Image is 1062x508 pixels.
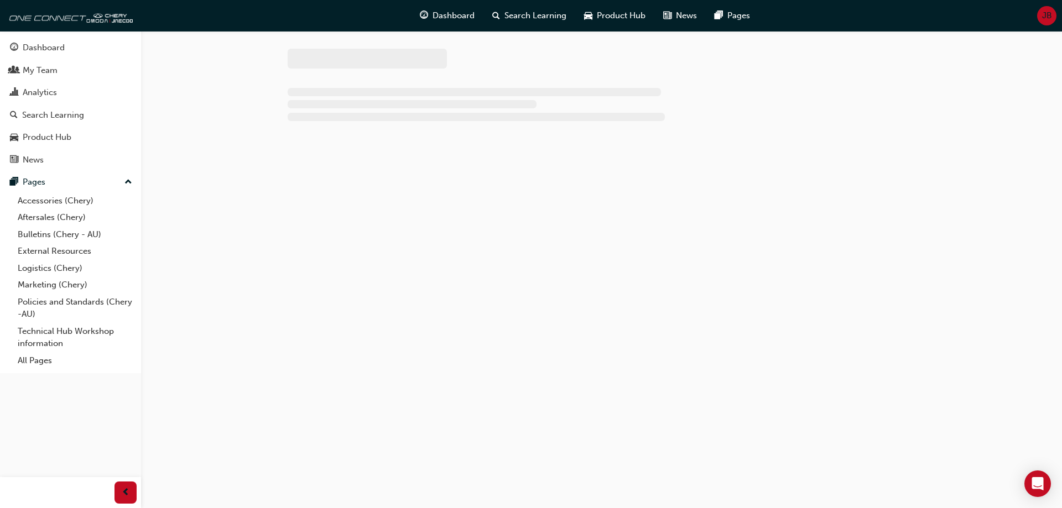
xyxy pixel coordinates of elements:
[575,4,654,27] a: car-iconProduct Hub
[1024,470,1051,497] div: Open Intercom Messenger
[6,4,133,27] img: oneconnect
[23,64,58,77] div: My Team
[4,172,137,192] button: Pages
[4,35,137,172] button: DashboardMy TeamAnalyticsSearch LearningProduct HubNews
[483,4,575,27] a: search-iconSearch Learning
[1037,6,1056,25] button: JB
[13,260,137,277] a: Logistics (Chery)
[10,88,18,98] span: chart-icon
[654,4,706,27] a: news-iconNews
[433,9,475,22] span: Dashboard
[676,9,697,22] span: News
[23,154,44,166] div: News
[597,9,645,22] span: Product Hub
[122,486,130,500] span: prev-icon
[4,127,137,148] a: Product Hub
[23,86,57,99] div: Analytics
[124,175,132,190] span: up-icon
[10,155,18,165] span: news-icon
[4,60,137,81] a: My Team
[715,9,723,23] span: pages-icon
[4,150,137,170] a: News
[13,243,137,260] a: External Resources
[13,352,137,369] a: All Pages
[13,323,137,352] a: Technical Hub Workshop information
[13,294,137,323] a: Policies and Standards (Chery -AU)
[504,9,566,22] span: Search Learning
[23,176,45,188] div: Pages
[663,9,671,23] span: news-icon
[13,276,137,294] a: Marketing (Chery)
[727,9,750,22] span: Pages
[13,226,137,243] a: Bulletins (Chery - AU)
[13,192,137,210] a: Accessories (Chery)
[22,109,84,122] div: Search Learning
[420,9,428,23] span: guage-icon
[4,38,137,58] a: Dashboard
[23,131,71,144] div: Product Hub
[23,41,65,54] div: Dashboard
[706,4,759,27] a: pages-iconPages
[4,82,137,103] a: Analytics
[10,177,18,187] span: pages-icon
[492,9,500,23] span: search-icon
[10,133,18,143] span: car-icon
[584,9,592,23] span: car-icon
[10,43,18,53] span: guage-icon
[1042,9,1052,22] span: JB
[10,66,18,76] span: people-icon
[4,105,137,125] a: Search Learning
[10,111,18,121] span: search-icon
[411,4,483,27] a: guage-iconDashboard
[13,209,137,226] a: Aftersales (Chery)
